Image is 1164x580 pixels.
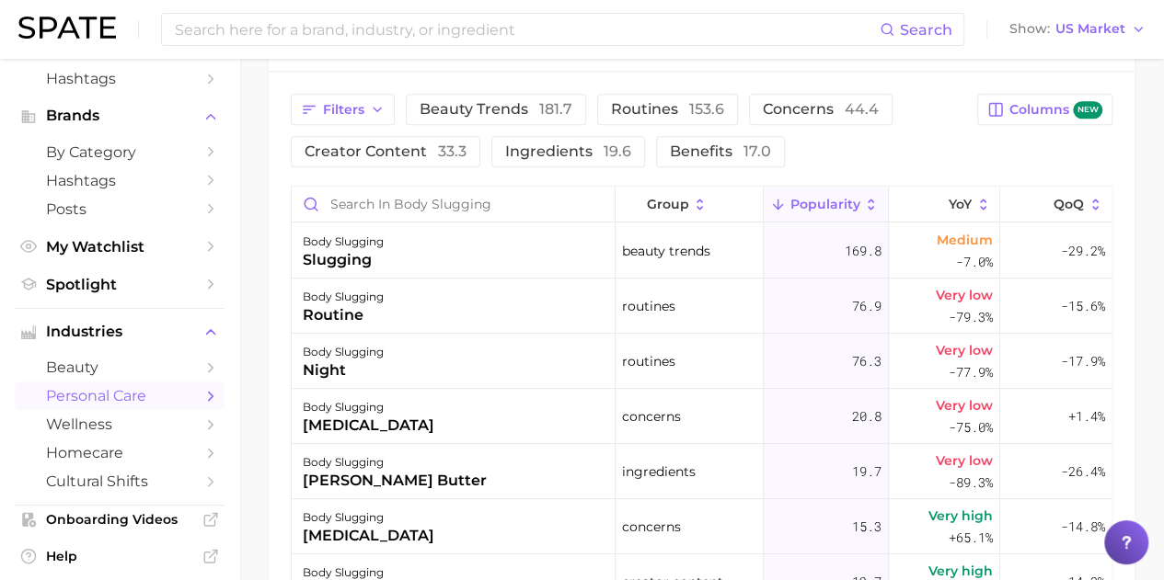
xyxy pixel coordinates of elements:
span: routines [622,295,675,317]
span: group [646,197,688,211]
button: body sluggingnightroutines76.3Very low-77.9%-17.9% [292,334,1112,389]
span: concerns [763,102,879,117]
span: Very low [936,339,993,361]
span: personal care [46,387,193,404]
span: Onboarding Videos [46,511,193,528]
span: ingredients [505,144,631,159]
span: Very low [936,284,993,306]
span: QoQ [1054,197,1084,211]
span: -29.2% [1061,240,1105,262]
button: body sluggingroutineroutines76.9Very low-79.3%-15.6% [292,279,1112,334]
span: beauty trends [420,102,572,117]
a: Onboarding Videos [15,506,225,533]
span: 169.8 [845,240,882,262]
span: 44.4 [845,100,879,118]
span: 181.7 [539,100,572,118]
span: Show [1009,24,1050,34]
button: body slugging[PERSON_NAME] butteringredients19.7Very low-89.3%-26.4% [292,444,1112,499]
div: body slugging [303,341,384,363]
a: Spotlight [15,270,225,299]
span: 33.3 [438,142,467,160]
span: Brands [46,108,193,124]
div: slugging [303,249,384,271]
div: [MEDICAL_DATA] [303,525,434,547]
div: body slugging [303,396,434,418]
button: Filters [291,94,395,125]
span: cultural shifts [46,472,193,490]
span: Columns [1009,101,1102,119]
a: wellness [15,410,225,438]
span: -79.3% [949,306,993,328]
span: Medium [937,229,993,251]
span: Very high [928,505,993,527]
a: beauty [15,353,225,381]
span: creator content [305,144,467,159]
span: Very low [936,394,993,416]
span: Search [900,21,952,39]
div: night [303,359,384,381]
span: 15.3 [852,516,882,538]
span: Very low [936,449,993,472]
input: Search here for a brand, industry, or ingredient [173,14,880,45]
button: ShowUS Market [1005,17,1150,41]
span: YoY [949,197,972,211]
span: -75.0% [949,416,993,438]
button: body slugging[MEDICAL_DATA]concerns20.8Very low-75.0%+1.4% [292,389,1112,444]
a: Hashtags [15,64,225,93]
button: Industries [15,318,225,346]
span: beauty trends [622,240,710,262]
img: SPATE [18,17,116,39]
span: 153.6 [689,100,724,118]
div: [MEDICAL_DATA] [303,415,434,437]
span: -15.6% [1061,295,1105,317]
span: 17.0 [743,142,771,160]
span: benefits [670,144,771,159]
div: body slugging [303,506,434,529]
a: cultural shifts [15,467,225,495]
span: 19.7 [852,461,882,483]
span: -7.0% [956,251,993,273]
button: Popularity [764,187,889,222]
span: Hashtags [46,172,193,189]
a: homecare [15,438,225,467]
a: by Category [15,138,225,166]
span: Spotlight [46,276,193,293]
span: 20.8 [852,405,882,427]
button: YoY [889,187,1000,222]
span: new [1073,101,1102,119]
span: routines [622,350,675,372]
span: My Watchlist [46,238,193,256]
a: Help [15,542,225,570]
a: Posts [15,195,225,223]
span: Help [46,548,193,564]
span: concerns [622,516,681,538]
button: Brands [15,102,225,130]
span: 76.3 [852,350,882,372]
span: -26.4% [1061,461,1105,483]
span: ingredients [622,461,696,483]
button: group [616,187,764,222]
a: Hashtags [15,166,225,195]
div: [PERSON_NAME] butter [303,470,487,492]
span: Industries [46,324,193,340]
span: US Market [1055,24,1125,34]
span: 76.9 [852,295,882,317]
span: routines [611,102,724,117]
span: Popularity [789,197,859,211]
span: beauty [46,358,193,376]
span: +65.1% [949,527,993,549]
span: -89.3% [949,472,993,494]
div: body slugging [303,231,384,253]
span: Hashtags [46,70,193,87]
input: Search in body slugging [292,187,615,222]
div: body slugging [303,286,384,308]
span: by Category [46,143,193,161]
button: Columnsnew [977,94,1112,125]
a: My Watchlist [15,233,225,261]
span: 19.6 [604,142,631,160]
button: body sluggingsluggingbeauty trends169.8Medium-7.0%-29.2% [292,223,1112,279]
span: +1.4% [1068,405,1105,427]
span: -77.9% [949,361,993,383]
button: QoQ [1000,187,1112,222]
a: personal care [15,381,225,410]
